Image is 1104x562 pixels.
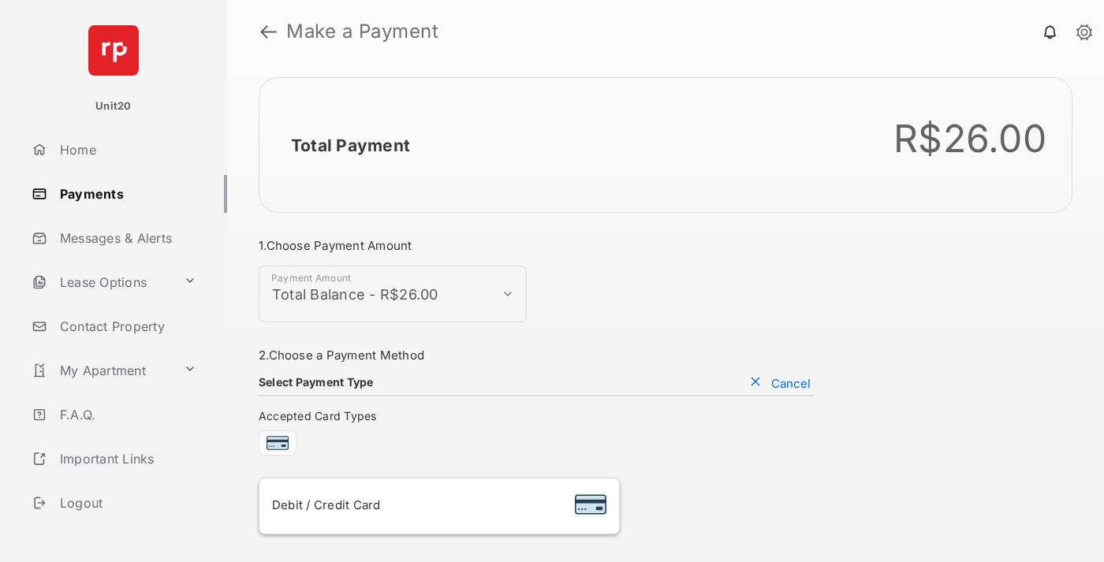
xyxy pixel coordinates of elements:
a: Logout [25,484,227,522]
a: Home [25,131,227,169]
a: Payments [25,175,227,213]
h2: Total Payment [291,136,410,155]
a: Important Links [25,440,203,478]
div: R$26.00 [893,116,1046,162]
a: Contact Property [25,307,227,345]
span: Accepted Card Types [259,409,383,422]
span: Debit / Credit Card [272,497,381,512]
p: Unit20 [95,99,132,114]
h3: 1. Choose Payment Amount [259,238,814,253]
a: Lease Options [25,263,177,301]
a: My Apartment [25,352,177,389]
a: F.A.Q. [25,396,227,434]
img: svg+xml;base64,PHN2ZyB4bWxucz0iaHR0cDovL3d3dy53My5vcmcvMjAwMC9zdmciIHdpZHRoPSI2NCIgaGVpZ2h0PSI2NC... [88,25,139,76]
button: Cancel [746,375,814,391]
h4: Select Payment Type [259,375,374,389]
strong: Make a Payment [286,22,438,41]
a: Messages & Alerts [25,219,227,257]
h3: 2. Choose a Payment Method [259,348,814,363]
